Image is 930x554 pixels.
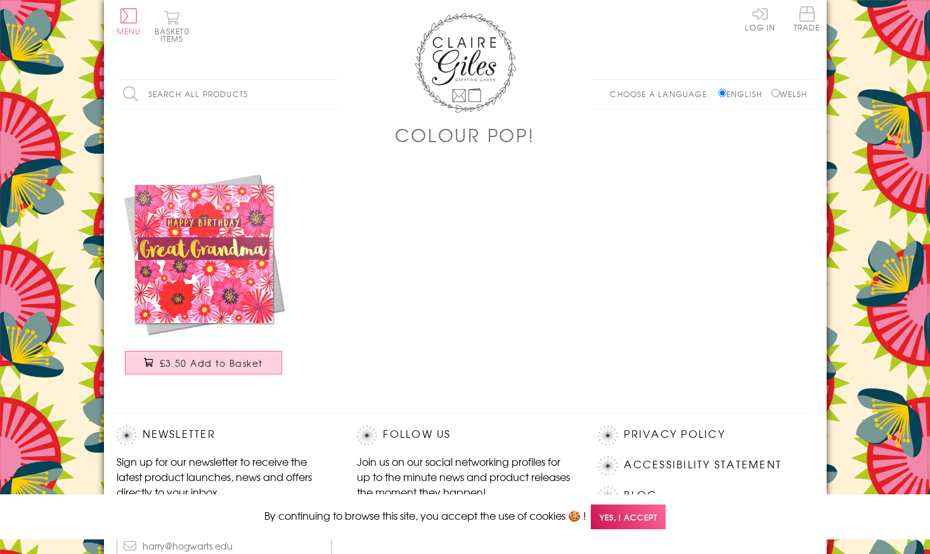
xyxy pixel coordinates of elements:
[794,6,820,34] a: Trade
[718,88,768,100] label: English
[624,456,782,473] a: Accessibility Statement
[117,80,339,109] input: Search all products
[624,487,657,504] a: Blog
[395,122,534,148] h1: Colour POP!
[160,357,263,369] span: £3.50 Add to Basket
[357,426,572,445] h2: Follow Us
[125,351,282,374] button: £3.50 Add to Basket
[745,6,775,31] a: Log In
[794,6,820,31] span: Trade
[591,505,666,529] span: Yes, I accept
[718,89,727,97] input: English
[155,10,190,43] button: Basket0 items
[117,426,332,445] h2: Newsletter
[772,89,780,97] input: Welsh
[624,426,725,443] a: Privacy Policy
[117,167,291,341] img: Birthday Card, Great Grandma Pink Flowers, text foiled in shiny gold
[117,8,141,35] button: Menu
[772,88,808,100] label: Welsh
[415,13,516,113] img: Claire Giles Greetings Cards
[117,167,291,387] a: Birthday Card, Great Grandma Pink Flowers, text foiled in shiny gold £3.50 Add to Basket
[117,454,332,499] p: Sign up for our newsletter to receive the latest product launches, news and offers directly to yo...
[610,88,716,100] p: Choose a language:
[357,454,572,499] p: Join us on our social networking profiles for up to the minute news and product releases the mome...
[117,25,141,37] span: Menu
[326,80,339,109] input: Search
[160,25,190,44] span: 0 items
